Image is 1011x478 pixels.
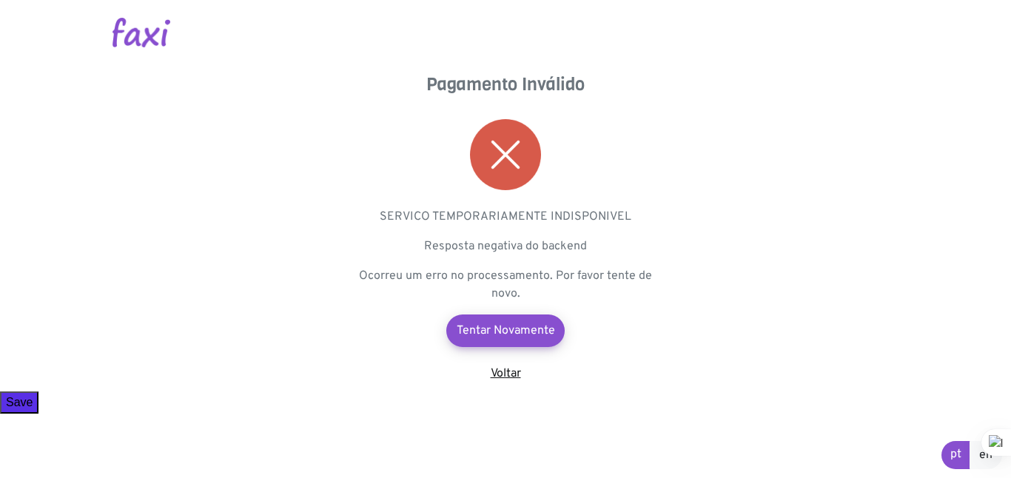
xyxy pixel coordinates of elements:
p: Resposta negativa do backend [357,238,654,255]
a: pt [941,441,970,469]
a: Tentar Novamente [446,314,565,347]
a: en [970,441,1002,469]
p: SERVICO TEMPORARIAMENTE INDISPONIVEL [357,208,654,226]
p: Ocorreu um erro no processamento. Por favor tente de novo. [357,267,654,303]
h4: Pagamento Inválido [357,74,654,95]
img: error [470,119,541,190]
a: Voltar [491,366,521,381]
